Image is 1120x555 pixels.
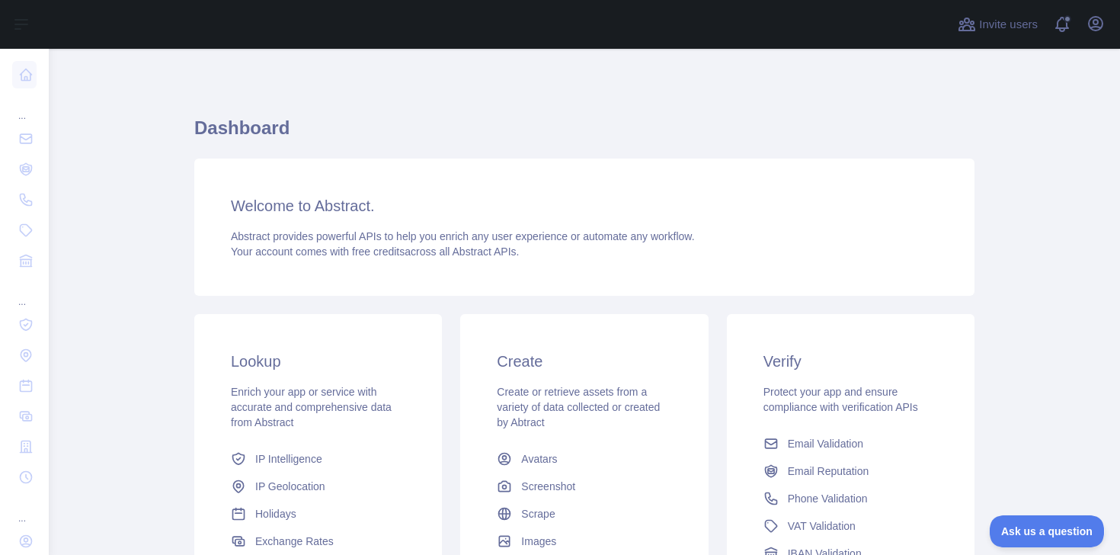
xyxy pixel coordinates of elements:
[255,506,296,521] span: Holidays
[757,485,944,512] a: Phone Validation
[194,116,974,152] h1: Dashboard
[788,491,868,506] span: Phone Validation
[788,436,863,451] span: Email Validation
[12,277,37,308] div: ...
[757,512,944,540] a: VAT Validation
[955,12,1041,37] button: Invite users
[231,245,519,258] span: Your account comes with across all Abstract APIs.
[491,528,677,555] a: Images
[990,515,1105,547] iframe: Toggle Customer Support
[491,500,677,528] a: Scrape
[352,245,405,258] span: free credits
[763,386,918,413] span: Protect your app and ensure compliance with verification APIs
[231,351,405,372] h3: Lookup
[521,479,575,494] span: Screenshot
[255,479,325,494] span: IP Geolocation
[788,518,856,534] span: VAT Validation
[757,457,944,485] a: Email Reputation
[12,91,37,122] div: ...
[255,534,334,549] span: Exchange Rates
[497,386,660,428] span: Create or retrieve assets from a variety of data collected or created by Abtract
[763,351,938,372] h3: Verify
[521,451,557,467] span: Avatars
[979,16,1038,34] span: Invite users
[491,473,677,500] a: Screenshot
[231,386,392,428] span: Enrich your app or service with accurate and comprehensive data from Abstract
[231,230,695,242] span: Abstract provides powerful APIs to help you enrich any user experience or automate any workflow.
[788,464,869,479] span: Email Reputation
[491,445,677,473] a: Avatars
[757,430,944,457] a: Email Validation
[225,473,411,500] a: IP Geolocation
[12,494,37,525] div: ...
[521,534,556,549] span: Images
[225,500,411,528] a: Holidays
[255,451,322,467] span: IP Intelligence
[225,445,411,473] a: IP Intelligence
[497,351,671,372] h3: Create
[231,195,938,217] h3: Welcome to Abstract.
[225,528,411,555] a: Exchange Rates
[521,506,555,521] span: Scrape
